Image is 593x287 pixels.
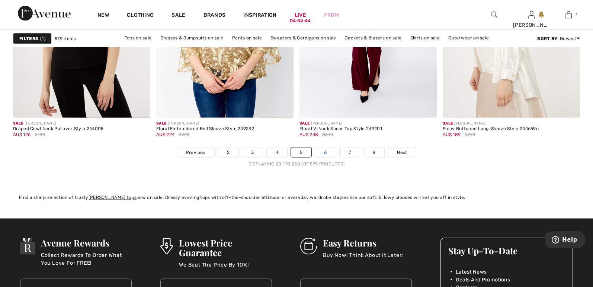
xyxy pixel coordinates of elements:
[156,126,254,132] div: Floral Embroidered Bell Sleeve Style 249232
[97,12,109,20] a: New
[13,132,31,137] span: AU$ 126
[13,126,103,132] div: Draped Cowl Neck Pullover Style 244005
[443,126,539,132] div: Shiny Buttoned Long-Sleeve Style 244659u
[156,121,166,126] span: Sale
[156,121,254,126] div: [PERSON_NAME]
[203,12,226,20] a: Brands
[448,246,565,255] h3: Stay Up-To-Date
[172,12,185,20] a: Sale
[443,121,453,126] span: Sale
[242,148,263,157] a: 3
[267,33,340,42] a: Sweaters & Cardigans on sale
[295,11,306,19] a: Live04:54:44
[290,17,311,25] div: 04:54:44
[465,131,475,138] span: $270
[243,12,276,20] span: Inspiration
[228,33,266,42] a: Pants on sale
[315,148,336,157] a: 6
[528,10,535,19] img: My Info
[300,238,317,255] img: Easy Returns
[13,147,580,167] nav: Page navigation
[299,126,382,132] div: Floral V-Neck Sheer Top Style 249201
[323,238,403,248] h3: Easy Returns
[322,131,333,138] span: $340
[388,148,416,157] a: Next
[186,149,205,156] span: Previous
[545,231,586,250] iframe: Opens a widget where you can find more information
[19,35,38,42] strong: Filters
[443,121,539,126] div: [PERSON_NAME]
[156,132,174,137] span: AU$ 224
[179,261,272,276] p: We Beat The Price By 10%!
[41,251,132,266] p: Collect Rewards To Order What You Love For FREE!
[177,148,214,157] a: Previous
[13,161,580,167] div: Displaying 201 to 250 (of 579 products)
[513,21,549,29] div: [PERSON_NAME]
[19,194,574,201] div: Find a sharp selection of trusty now on sale. Dressy evening tops with off-the-shoulder attitude,...
[528,11,535,18] a: Sign In
[443,132,461,137] span: AU$ 189
[324,11,339,19] a: Prom
[41,238,132,248] h3: Avenue Rewards
[299,132,318,137] span: AU$ 238
[13,121,103,126] div: [PERSON_NAME]
[491,10,497,19] img: search the website
[55,35,76,42] span: 579 items
[323,251,403,266] p: Buy Now! Think About It Later!
[40,35,45,42] span: 1
[35,131,45,138] span: $180
[407,33,443,42] a: Skirts on sale
[267,148,287,157] a: 4
[20,238,35,255] img: Avenue Rewards
[576,12,577,18] span: 1
[341,33,406,42] a: Jackets & Blazers on sale
[299,121,310,126] span: Sale
[537,35,580,42] div: : Newest
[127,12,154,20] a: Clothing
[179,238,272,257] h3: Lowest Price Guarantee
[445,33,493,42] a: Outerwear on sale
[550,10,587,19] a: 1
[179,131,190,138] span: $320
[157,33,227,42] a: Dresses & Jumpsuits on sale
[456,268,487,276] span: Latest News
[89,195,137,200] a: [PERSON_NAME] tops
[363,148,384,157] a: 8
[18,6,71,21] img: 1ère Avenue
[13,121,23,126] span: Sale
[299,121,382,126] div: [PERSON_NAME]
[565,10,572,19] img: My Bag
[160,238,173,255] img: Lowest Price Guarantee
[340,148,360,157] a: 7
[456,276,510,284] span: Deals And Promotions
[218,148,238,157] a: 2
[121,33,156,42] a: Tops on sale
[291,148,311,157] a: 5
[537,36,557,41] strong: Sort By
[397,149,407,156] span: Next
